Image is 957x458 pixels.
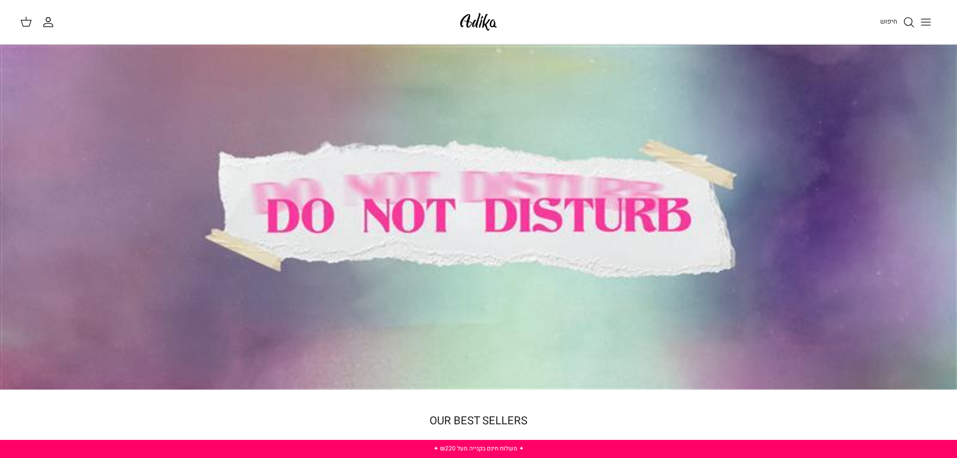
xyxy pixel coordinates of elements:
a: OUR BEST SELLERS [430,413,527,429]
button: Toggle menu [915,11,937,33]
a: ✦ משלוח חינם בקנייה מעל ₪220 ✦ [434,444,524,453]
span: חיפוש [880,17,897,26]
a: החשבון שלי [42,16,58,28]
a: חיפוש [880,16,915,28]
img: Adika IL [457,10,500,34]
